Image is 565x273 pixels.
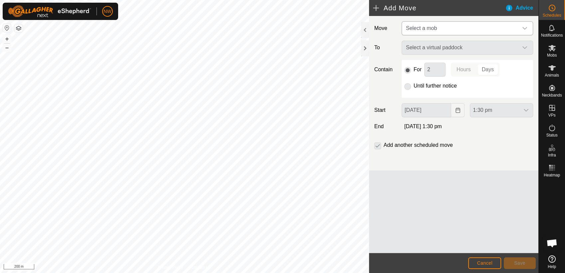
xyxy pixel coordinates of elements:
[372,66,399,74] label: Contain
[103,8,111,15] span: NW
[158,264,183,270] a: Privacy Policy
[3,24,11,32] button: Reset Map
[372,41,399,55] label: To
[15,24,23,32] button: Map Layers
[3,44,11,52] button: –
[372,21,399,35] label: Move
[548,265,556,269] span: Help
[545,73,559,77] span: Animals
[372,123,399,131] label: End
[546,133,557,137] span: Status
[406,25,437,31] span: Select a mob
[403,22,518,35] span: Select a mob
[404,124,442,129] span: [DATE] 1:30 pm
[518,22,531,35] div: dropdown trigger
[542,93,562,97] span: Neckbands
[414,83,457,89] label: Until further notice
[3,35,11,43] button: +
[505,4,538,12] div: Advice
[539,253,565,271] a: Help
[468,257,501,269] button: Cancel
[547,53,557,57] span: Mobs
[191,264,211,270] a: Contact Us
[384,142,453,148] label: Add another scheduled move
[504,257,536,269] button: Save
[514,260,525,266] span: Save
[548,153,556,157] span: Infra
[451,103,465,117] button: Choose Date
[541,33,563,37] span: Notifications
[477,260,492,266] span: Cancel
[548,113,555,117] span: VPs
[8,5,91,17] img: Gallagher Logo
[544,173,560,177] span: Heatmap
[372,106,399,114] label: Start
[373,4,505,12] h2: Add Move
[542,13,561,17] span: Schedules
[542,233,562,253] div: Open chat
[414,67,422,72] label: For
